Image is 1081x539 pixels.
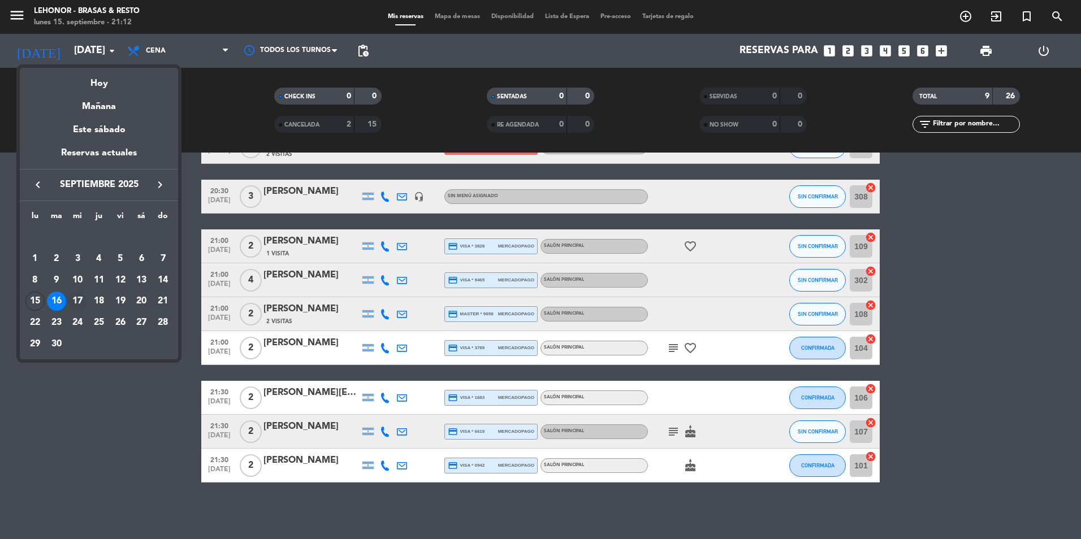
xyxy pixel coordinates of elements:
div: 20 [132,292,151,311]
td: 3 de septiembre de 2025 [67,248,88,269]
div: 1 [25,249,45,268]
td: 20 de septiembre de 2025 [131,290,153,312]
div: 28 [153,313,172,332]
div: 4 [89,249,109,268]
th: viernes [110,210,131,227]
td: 11 de septiembre de 2025 [88,269,110,291]
td: 25 de septiembre de 2025 [88,312,110,333]
div: 21 [153,292,172,311]
div: 11 [89,271,109,290]
div: 8 [25,271,45,290]
i: keyboard_arrow_left [31,178,45,192]
td: 17 de septiembre de 2025 [67,290,88,312]
div: 25 [89,313,109,332]
td: 15 de septiembre de 2025 [24,290,46,312]
div: Mañana [20,91,178,114]
td: 6 de septiembre de 2025 [131,248,153,269]
div: Este sábado [20,114,178,146]
div: 16 [47,292,66,311]
td: 10 de septiembre de 2025 [67,269,88,291]
td: 12 de septiembre de 2025 [110,269,131,291]
td: 13 de septiembre de 2025 [131,269,153,291]
i: keyboard_arrow_right [153,178,167,192]
div: 2 [47,249,66,268]
td: 26 de septiembre de 2025 [110,312,131,333]
th: domingo [152,210,174,227]
td: 18 de septiembre de 2025 [88,290,110,312]
th: sábado [131,210,153,227]
td: 14 de septiembre de 2025 [152,269,174,291]
td: 19 de septiembre de 2025 [110,290,131,312]
div: 27 [132,313,151,332]
div: 22 [25,313,45,332]
div: Hoy [20,68,178,91]
div: 18 [89,292,109,311]
td: 9 de septiembre de 2025 [46,269,67,291]
td: 8 de septiembre de 2025 [24,269,46,291]
div: 24 [68,313,87,332]
td: SEP. [24,227,174,248]
td: 23 de septiembre de 2025 [46,312,67,333]
td: 4 de septiembre de 2025 [88,248,110,269]
td: 28 de septiembre de 2025 [152,312,174,333]
td: 16 de septiembre de 2025 [46,290,67,312]
div: 13 [132,271,151,290]
div: Reservas actuales [20,146,178,169]
div: 19 [111,292,130,311]
div: 15 [25,292,45,311]
th: jueves [88,210,110,227]
td: 22 de septiembre de 2025 [24,312,46,333]
th: lunes [24,210,46,227]
div: 26 [111,313,130,332]
div: 30 [47,334,66,354]
td: 24 de septiembre de 2025 [67,312,88,333]
td: 30 de septiembre de 2025 [46,333,67,355]
div: 9 [47,271,66,290]
span: septiembre 2025 [48,177,150,192]
td: 1 de septiembre de 2025 [24,248,46,269]
div: 17 [68,292,87,311]
td: 29 de septiembre de 2025 [24,333,46,355]
td: 21 de septiembre de 2025 [152,290,174,312]
td: 27 de septiembre de 2025 [131,312,153,333]
td: 2 de septiembre de 2025 [46,248,67,269]
div: 10 [68,271,87,290]
div: 3 [68,249,87,268]
div: 12 [111,271,130,290]
td: 7 de septiembre de 2025 [152,248,174,269]
div: 23 [47,313,66,332]
div: 7 [153,249,172,268]
div: 5 [111,249,130,268]
th: miércoles [67,210,88,227]
td: 5 de septiembre de 2025 [110,248,131,269]
div: 6 [132,249,151,268]
div: 14 [153,271,172,290]
div: 29 [25,334,45,354]
button: keyboard_arrow_right [150,177,170,192]
button: keyboard_arrow_left [28,177,48,192]
th: martes [46,210,67,227]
